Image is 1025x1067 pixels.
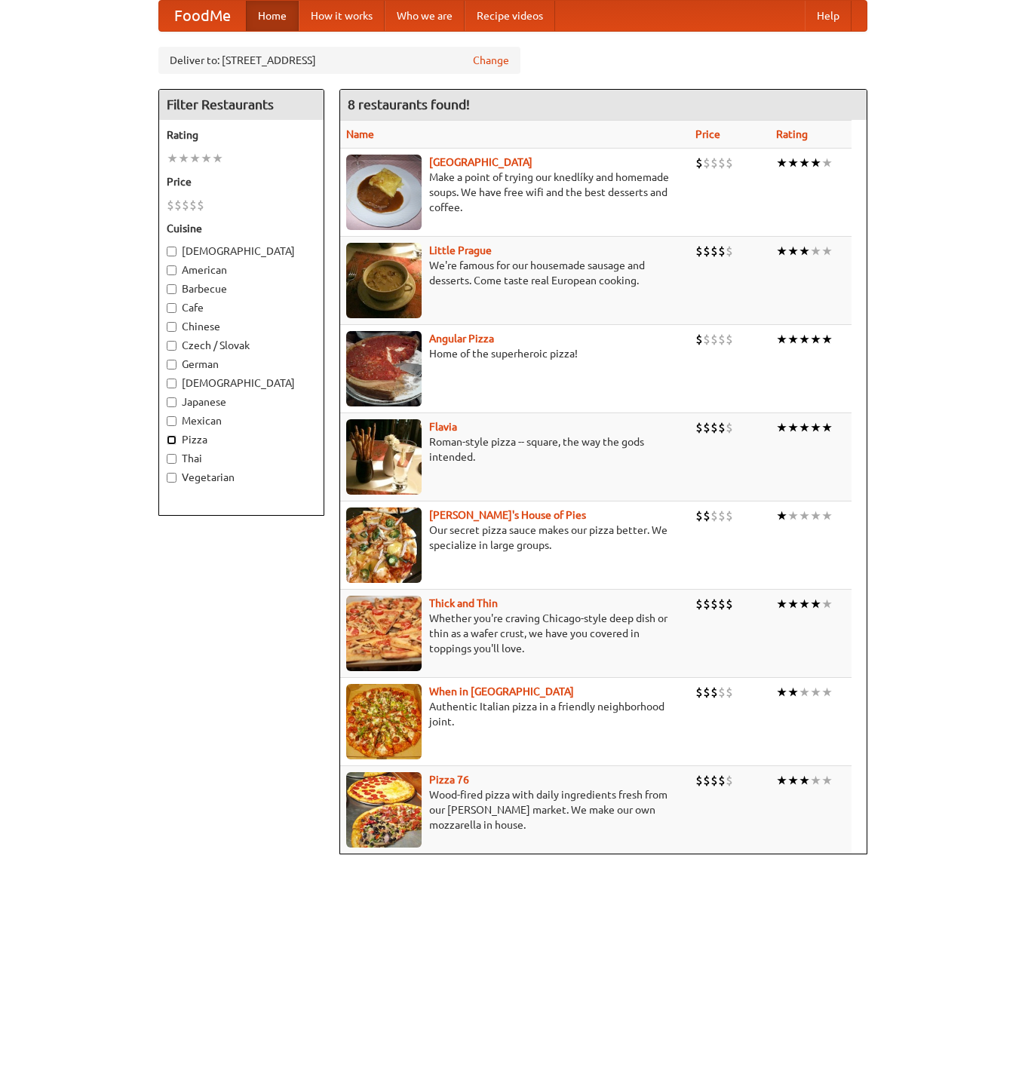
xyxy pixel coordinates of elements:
[167,247,176,256] input: [DEMOGRAPHIC_DATA]
[167,221,316,236] h5: Cuisine
[346,787,684,832] p: Wood-fired pizza with daily ingredients fresh from our [PERSON_NAME] market. We make our own mozz...
[212,150,223,167] li: ★
[346,772,422,848] img: pizza76.jpg
[718,684,726,701] li: $
[703,684,710,701] li: $
[776,243,787,259] li: ★
[799,331,810,348] li: ★
[787,684,799,701] li: ★
[159,90,324,120] h4: Filter Restaurants
[346,258,684,288] p: We're famous for our housemade sausage and desserts. Come taste real European cooking.
[346,684,422,759] img: wheninrome.jpg
[810,684,821,701] li: ★
[710,243,718,259] li: $
[821,684,833,701] li: ★
[787,596,799,612] li: ★
[197,197,204,213] li: $
[167,435,176,445] input: Pizza
[810,507,821,524] li: ★
[718,243,726,259] li: $
[787,772,799,789] li: ★
[810,772,821,789] li: ★
[718,772,726,789] li: $
[810,596,821,612] li: ★
[167,397,176,407] input: Japanese
[776,507,787,524] li: ★
[346,611,684,656] p: Whether you're craving Chicago-style deep dish or thin as a wafer crust, we have you covered in t...
[167,322,176,332] input: Chinese
[346,331,422,406] img: angular.jpg
[346,128,374,140] a: Name
[810,155,821,171] li: ★
[167,265,176,275] input: American
[299,1,385,31] a: How it works
[429,421,457,433] b: Flavia
[167,379,176,388] input: [DEMOGRAPHIC_DATA]
[201,150,212,167] li: ★
[821,596,833,612] li: ★
[167,197,174,213] li: $
[718,419,726,436] li: $
[346,243,422,318] img: littleprague.jpg
[167,473,176,483] input: Vegetarian
[703,331,710,348] li: $
[167,454,176,464] input: Thai
[726,507,733,524] li: $
[346,434,684,465] p: Roman-style pizza -- square, the way the gods intended.
[346,507,422,583] img: luigis.jpg
[718,155,726,171] li: $
[776,419,787,436] li: ★
[429,597,498,609] b: Thick and Thin
[346,170,684,215] p: Make a point of trying our knedlíky and homemade soups. We have free wifi and the best desserts a...
[695,419,703,436] li: $
[726,243,733,259] li: $
[695,596,703,612] li: $
[710,507,718,524] li: $
[710,596,718,612] li: $
[167,470,316,485] label: Vegetarian
[167,416,176,426] input: Mexican
[726,419,733,436] li: $
[346,523,684,553] p: Our secret pizza sauce makes our pizza better. We specialize in large groups.
[346,419,422,495] img: flavia.jpg
[167,244,316,259] label: [DEMOGRAPHIC_DATA]
[167,319,316,334] label: Chinese
[810,243,821,259] li: ★
[159,1,246,31] a: FoodMe
[710,155,718,171] li: $
[805,1,852,31] a: Help
[167,432,316,447] label: Pizza
[726,772,733,789] li: $
[246,1,299,31] a: Home
[429,774,469,786] a: Pizza 76
[703,155,710,171] li: $
[167,284,176,294] input: Barbecue
[695,243,703,259] li: $
[695,128,720,140] a: Price
[718,596,726,612] li: $
[710,419,718,436] li: $
[429,156,532,168] a: [GEOGRAPHIC_DATA]
[429,244,492,256] a: Little Prague
[821,331,833,348] li: ★
[726,596,733,612] li: $
[167,451,316,466] label: Thai
[158,47,520,74] div: Deliver to: [STREET_ADDRESS]
[799,596,810,612] li: ★
[695,684,703,701] li: $
[799,419,810,436] li: ★
[695,507,703,524] li: $
[167,338,316,353] label: Czech / Slovak
[799,684,810,701] li: ★
[718,507,726,524] li: $
[167,341,176,351] input: Czech / Slovak
[429,685,574,698] a: When in [GEOGRAPHIC_DATA]
[799,243,810,259] li: ★
[429,509,586,521] b: [PERSON_NAME]'s House of Pies
[178,150,189,167] li: ★
[710,772,718,789] li: $
[799,155,810,171] li: ★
